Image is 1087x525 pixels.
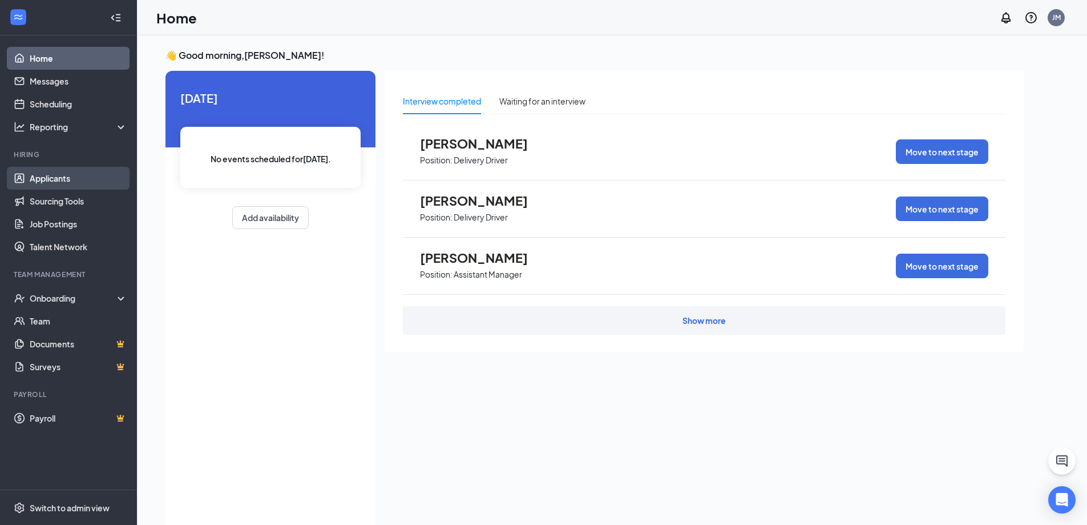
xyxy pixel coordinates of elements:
a: Scheduling [30,93,127,115]
a: Team [30,310,127,332]
button: ChatActive [1048,447,1076,475]
h3: 👋 Good morning, [PERSON_NAME] ! [165,49,1024,62]
p: Position: [420,212,452,223]
span: [PERSON_NAME] [420,250,545,265]
p: Position: [420,269,452,280]
svg: Notifications [999,11,1013,25]
svg: Analysis [14,121,25,133]
div: Payroll [14,390,125,399]
a: Home [30,47,127,70]
svg: UserCheck [14,292,25,304]
span: [DATE] [180,89,361,107]
div: Open Intercom Messenger [1048,486,1076,514]
button: Move to next stage [896,197,988,221]
div: JM [1052,13,1061,22]
p: Position: [420,155,452,166]
div: Interview completed [403,95,481,107]
a: DocumentsCrown [30,332,127,355]
h1: Home [156,8,197,27]
div: Switch to admin view [30,502,110,514]
button: Move to next stage [896,139,988,164]
p: Assistant Manager [454,269,522,280]
button: Move to next stage [896,254,988,278]
svg: Settings [14,502,25,514]
div: Show more [682,315,726,326]
a: SurveysCrown [30,355,127,378]
a: Talent Network [30,235,127,258]
svg: ChatActive [1055,454,1069,468]
div: Reporting [30,121,128,133]
a: Sourcing Tools [30,190,127,213]
div: Hiring [14,150,125,159]
svg: Collapse [110,12,122,23]
a: Applicants [30,167,127,190]
a: Job Postings [30,213,127,235]
svg: WorkstreamLogo [13,11,24,23]
a: PayrollCrown [30,407,127,430]
svg: QuestionInfo [1024,11,1038,25]
p: Delivery Driver [454,212,508,223]
div: Waiting for an interview [499,95,585,107]
p: Delivery Driver [454,155,508,166]
a: Messages [30,70,127,93]
div: Onboarding [30,292,118,304]
div: Team Management [14,270,125,279]
span: [PERSON_NAME] [420,193,545,208]
button: Add availability [232,206,309,229]
span: No events scheduled for [DATE] . [211,153,331,165]
span: [PERSON_NAME] [420,136,545,151]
